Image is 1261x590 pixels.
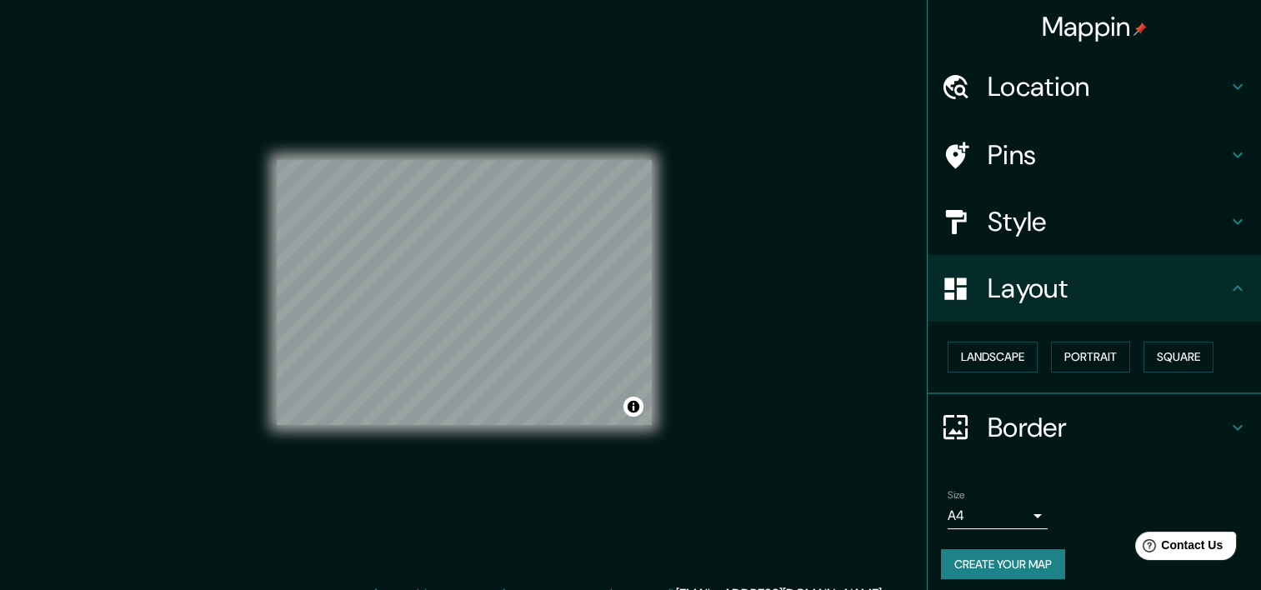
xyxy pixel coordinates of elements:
[1113,525,1243,572] iframe: Help widget launcher
[1133,22,1147,36] img: pin-icon.png
[988,272,1228,305] h4: Layout
[928,122,1261,188] div: Pins
[623,397,643,417] button: Toggle attribution
[1051,342,1130,372] button: Portrait
[948,342,1038,372] button: Landscape
[928,394,1261,461] div: Border
[948,502,1048,529] div: A4
[988,70,1228,103] h4: Location
[988,205,1228,238] h4: Style
[277,160,652,425] canvas: Map
[988,138,1228,172] h4: Pins
[1042,10,1148,43] h4: Mappin
[928,255,1261,322] div: Layout
[1143,342,1213,372] button: Square
[948,487,965,502] label: Size
[988,411,1228,444] h4: Border
[941,549,1065,580] button: Create your map
[928,188,1261,255] div: Style
[928,53,1261,120] div: Location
